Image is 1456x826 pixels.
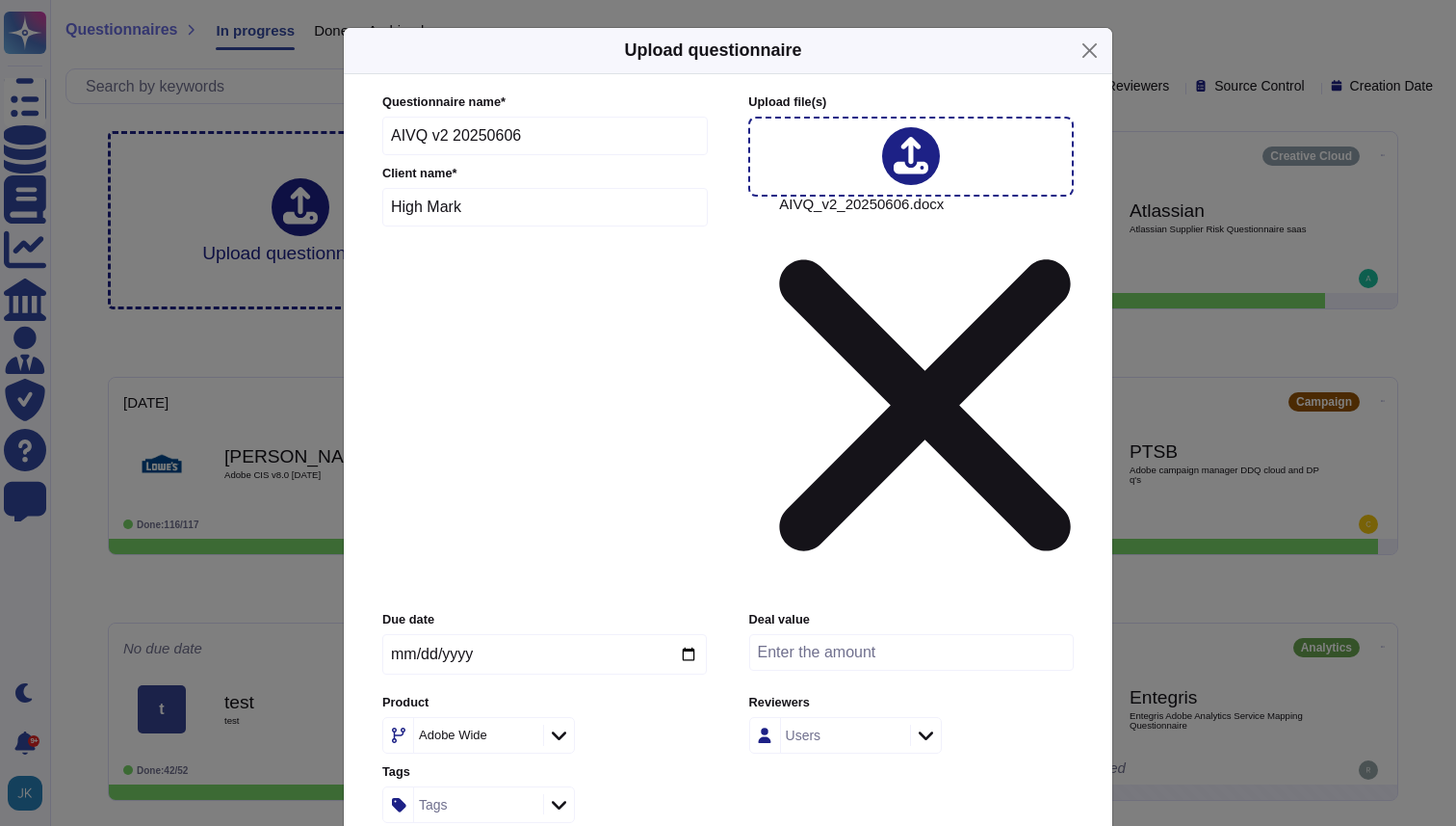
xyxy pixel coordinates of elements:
[382,188,708,226] input: Enter company name of the client
[382,634,707,675] input: Due date
[779,197,1071,600] span: AIVQ_v2_20250606.docx
[382,614,707,626] label: Due date
[419,729,487,741] div: Adobe Wide
[382,96,708,109] label: Questionnaire name
[382,168,708,180] label: Client name
[624,38,801,64] h5: Upload questionnaire
[419,798,448,812] div: Tags
[749,614,1074,626] label: Deal value
[749,697,1074,709] label: Reviewers
[748,94,826,109] span: Upload file (s)
[749,634,1074,671] input: Enter the amount
[382,766,707,779] label: Tags
[786,729,821,742] div: Users
[382,117,708,155] input: Enter questionnaire name
[1075,36,1105,66] button: Close
[382,697,707,709] label: Product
